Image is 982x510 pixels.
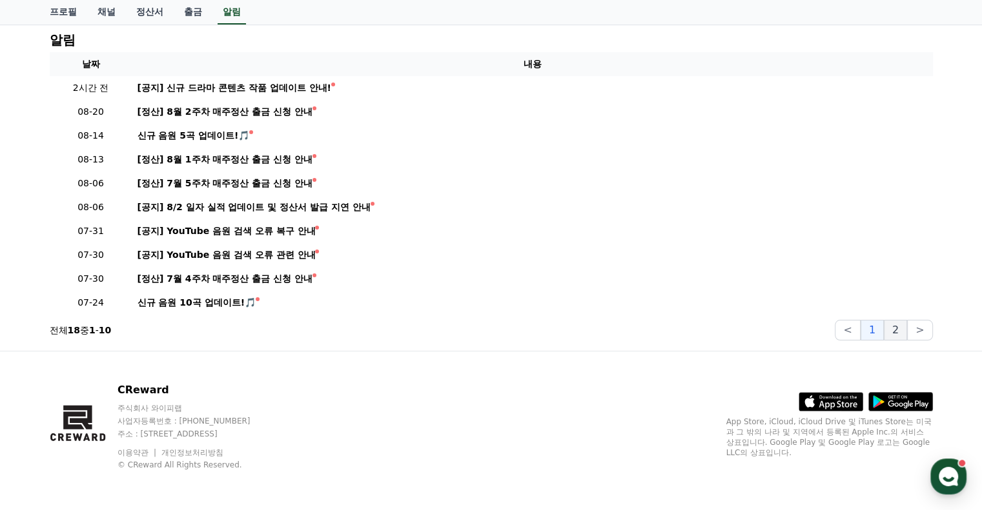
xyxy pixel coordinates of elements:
[138,201,371,214] div: [공지] 8/2 일자 실적 업데이트 및 정산서 발급 지연 안내
[50,52,132,76] th: 날짜
[726,417,933,458] p: App Store, iCloud, iCloud Drive 및 iTunes Store는 미국과 그 밖의 나라 및 지역에서 등록된 Apple Inc.의 서비스 상표입니다. Goo...
[118,382,275,398] p: CReward
[167,403,248,435] a: 설정
[138,248,316,262] div: [공지] YouTube 음원 검색 오류 관련 안내
[55,248,127,262] p: 07-30
[138,129,250,142] div: 신규 음원 5곡 업데이트!🎵
[4,403,85,435] a: 홈
[118,416,275,426] p: 사업자등록번호 : [PHONE_NUMBER]
[89,325,96,335] strong: 1
[55,201,127,214] p: 08-06
[138,272,313,286] div: [정산] 7월 4주차 매주정산 출금 신청 안내
[138,105,313,119] div: [정산] 8월 2주차 매주정산 출금 신청 안내
[138,153,928,166] a: [정산] 8월 1주차 매주정산 출금 신청 안내
[138,81,331,95] div: [공지] 신규 드라마 콘텐츠 작품 업데이트 안내!
[138,296,928,309] a: 신규 음원 10곡 업데이트!🎵
[138,177,928,190] a: [정산] 7월 5주차 매주정산 출금 신청 안내
[138,201,928,214] a: [공지] 8/2 일자 실적 업데이트 및 정산서 발급 지연 안내
[138,224,316,238] div: [공지] YouTube 음원 검색 오류 복구 안내
[138,105,928,119] a: [정산] 8월 2주차 매주정산 출금 신청 안내
[132,52,933,76] th: 내용
[138,248,928,262] a: [공지] YouTube 음원 검색 오류 관련 안내
[99,325,111,335] strong: 10
[835,320,860,340] button: <
[55,129,127,142] p: 08-14
[138,296,256,309] div: 신규 음원 10곡 업데이트!🎵
[118,403,275,413] p: 주식회사 와이피랩
[861,320,884,340] button: 1
[55,224,127,238] p: 07-31
[118,423,134,433] span: 대화
[138,272,928,286] a: [정산] 7월 4주차 매주정산 출금 신청 안내
[55,177,127,190] p: 08-06
[55,81,127,95] p: 2시간 전
[118,429,275,439] p: 주소 : [STREET_ADDRESS]
[41,422,48,433] span: 홈
[138,129,928,142] a: 신규 음원 5곡 업데이트!🎵
[118,460,275,470] p: © CReward All Rights Reserved.
[138,224,928,238] a: [공지] YouTube 음원 검색 오류 복구 안내
[138,153,313,166] div: [정산] 8월 1주차 매주정산 출금 신청 안내
[55,296,127,309] p: 07-24
[55,272,127,286] p: 07-30
[907,320,932,340] button: >
[138,177,313,190] div: [정산] 7월 5주차 매주정산 출금 신청 안내
[85,403,167,435] a: 대화
[161,448,223,457] a: 개인정보처리방침
[884,320,907,340] button: 2
[55,105,127,119] p: 08-20
[118,448,158,457] a: 이용약관
[50,33,76,47] h4: 알림
[55,153,127,166] p: 08-13
[199,422,215,433] span: 설정
[68,325,80,335] strong: 18
[138,81,928,95] a: [공지] 신규 드라마 콘텐츠 작품 업데이트 안내!
[50,324,112,337] p: 전체 중 -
